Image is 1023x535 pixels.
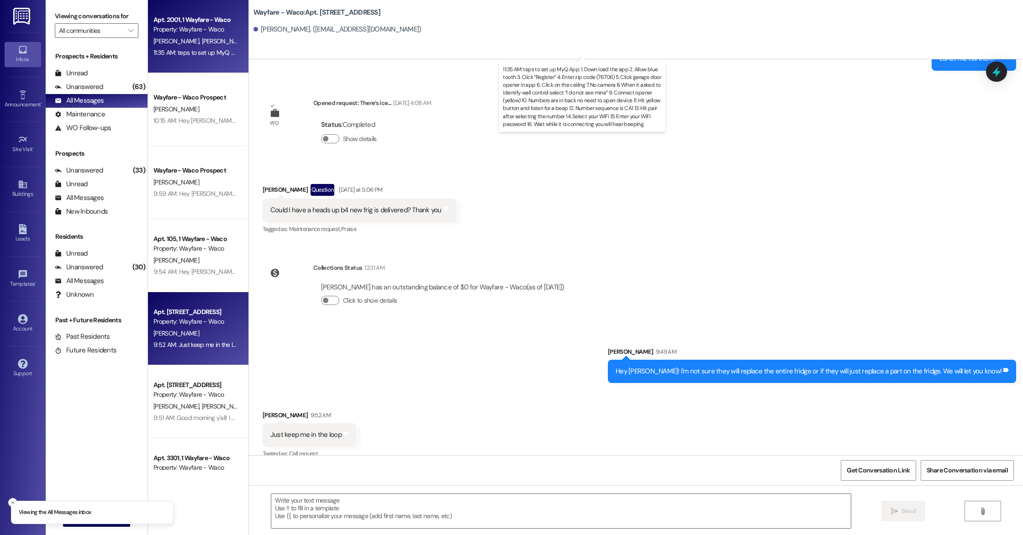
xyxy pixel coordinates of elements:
[153,390,238,399] div: Property: Wayfare - Waco
[153,37,202,45] span: [PERSON_NAME]
[153,15,238,25] div: Apt. 2001, 1 Wayfare - Waco
[55,68,88,78] div: Unread
[263,184,456,199] div: [PERSON_NAME]
[46,315,148,325] div: Past + Future Residents
[153,463,238,472] div: Property: Wayfare - Waco
[153,93,238,102] div: Wayfare - Waco Prospect
[263,410,356,423] div: [PERSON_NAME]
[341,225,356,233] span: Praise
[5,42,41,67] a: Inbox
[153,453,238,463] div: Apt. 3301, 1 Wayfare - Waco
[503,66,662,128] p: 11:35 AM: teps to set up MyQ App: 1. Down load the app 2. Allow blue tooth 3. Click “Register” 4....
[311,184,335,195] div: Question
[33,145,34,151] span: •
[55,290,94,299] div: Unknown
[128,27,133,34] i: 
[841,460,916,481] button: Get Conversation Link
[153,166,238,175] div: Wayfare - Waco Prospect
[321,120,342,129] b: Status
[343,134,377,144] label: Show details
[313,263,362,273] div: Collections Status
[55,166,103,175] div: Unanswered
[153,307,238,317] div: Apt. [STREET_ADDRESS]
[5,356,41,381] a: Support
[46,149,148,158] div: Prospects
[153,25,238,34] div: Property: Wayfare - Waco
[55,110,105,119] div: Maintenance
[270,430,342,440] div: Just keep me in the loop
[608,347,1016,360] div: [PERSON_NAME]
[891,508,898,515] i: 
[847,466,910,475] span: Get Conversation Link
[5,221,41,246] a: Leads
[5,267,41,291] a: Templates •
[35,279,37,286] span: •
[153,116,510,125] div: 10:15 AM: Hey [PERSON_NAME], we sent your new lease agreement over to be E-signed. Please let me ...
[153,244,238,253] div: Property: Wayfare - Waco
[55,9,138,23] label: Viewing conversations for
[927,466,1008,475] span: Share Conversation via email
[153,329,199,337] span: [PERSON_NAME]
[881,501,926,521] button: Send
[55,207,108,216] div: New Inbounds
[616,367,1002,376] div: Hey [PERSON_NAME]! I'm not sure they will replace the entire fridge or if they will just replace ...
[153,267,502,276] div: 9:54 AM: Hey [PERSON_NAME]! Thanks for keeping us posted with the rent situation! Do you know wha...
[55,82,103,92] div: Unanswered
[153,317,238,326] div: Property: Wayfare - Waco
[921,460,1014,481] button: Share Conversation via email
[5,132,41,157] a: Site Visit •
[19,509,91,517] p: Viewing the All Messages inbox
[130,80,148,94] div: (63)
[979,508,986,515] i: 
[313,98,431,111] div: Opened request: There’s ice...
[130,260,148,274] div: (30)
[902,506,916,516] span: Send
[5,311,41,336] a: Account
[153,414,618,422] div: 9:51 AM: Good morning y'all! I wanted to let you know that we are just waiting on the sink to be ...
[263,222,456,236] div: Tagged as:
[321,118,380,132] div: : Completed
[253,8,380,17] b: Wayfare - Waco: Apt. [STREET_ADDRESS]
[41,100,42,106] span: •
[55,332,110,341] div: Past Residents
[55,262,103,272] div: Unanswered
[59,23,124,38] input: All communities
[654,347,676,357] div: 9:49 AM
[13,8,32,25] img: ResiDesk Logo
[55,249,88,258] div: Unread
[131,163,148,178] div: (33)
[308,410,331,420] div: 9:52 AM
[153,380,238,390] div: Apt. [STREET_ADDRESS]
[8,498,17,507] button: Close toast
[289,225,341,233] span: Maintenance request ,
[55,123,111,133] div: WO Follow-ups
[391,98,431,108] div: [DATE] 4:08 AM
[153,105,199,113] span: [PERSON_NAME]
[153,189,658,198] div: 9:59 AM: Hey [PERSON_NAME]! We are still waiting for the results on the application. As soon as w...
[270,118,279,128] div: WO
[153,234,238,244] div: Apt. 105, 1 Wayfare - Waco
[201,37,247,45] span: [PERSON_NAME]
[153,178,199,186] span: [PERSON_NAME]
[201,402,247,410] span: [PERSON_NAME]
[55,96,104,105] div: All Messages
[55,346,116,355] div: Future Residents
[5,177,41,201] a: Buildings
[153,256,199,264] span: [PERSON_NAME]
[46,52,148,61] div: Prospects + Residents
[321,283,564,292] div: [PERSON_NAME] has an outstanding balance of $0 for Wayfare - Waco (as of [DATE])
[55,193,104,203] div: All Messages
[55,179,88,189] div: Unread
[263,447,356,460] div: Tagged as:
[55,276,104,286] div: All Messages
[153,402,202,410] span: [PERSON_NAME]
[46,232,148,241] div: Residents
[337,185,382,194] div: [DATE] at 5:06 PM
[253,25,422,34] div: [PERSON_NAME]. ([EMAIL_ADDRESS][DOMAIN_NAME])
[153,341,243,349] div: 9:52 AM: Just keep me in the loop
[289,450,318,457] span: Call request
[270,205,442,215] div: Could I have a heads up b4 new frig is delivered? Thank you
[343,296,397,305] label: Click to show details
[362,263,385,273] div: 12:31 AM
